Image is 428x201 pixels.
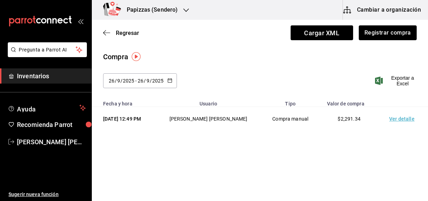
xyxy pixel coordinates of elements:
[19,46,76,54] span: Pregunta a Parrot AI
[291,25,353,40] span: Cargar XML
[92,97,156,107] th: Fecha y hora
[17,104,77,112] span: Ayuda
[108,78,115,84] input: Day
[261,97,320,107] th: Tipo
[121,6,178,14] h3: Papizzas (Sendero)
[359,25,417,40] button: Registrar compra
[376,75,417,86] button: Exportar a Excel
[156,97,261,107] th: Usuario
[8,191,86,198] span: Sugerir nueva función
[103,115,147,122] div: [DATE] 12:49 PM
[17,71,86,81] span: Inventarios
[116,30,139,36] span: Regresar
[8,42,87,57] button: Pregunta a Parrot AI
[5,51,87,59] a: Pregunta a Parrot AI
[17,137,86,147] span: [PERSON_NAME] [PERSON_NAME]
[261,107,320,131] td: Compra manual
[156,107,261,131] td: [PERSON_NAME] [PERSON_NAME]
[379,107,428,131] td: Ver detalle
[117,78,120,84] input: Month
[103,51,128,62] div: Compra
[123,78,135,84] input: Year
[146,78,150,84] input: Month
[135,78,137,84] span: -
[120,78,123,84] span: /
[338,116,361,122] span: $2,291.34
[103,30,139,36] button: Regresar
[78,18,83,24] button: open_drawer_menu
[144,78,146,84] span: /
[320,97,379,107] th: Valor de compra
[115,78,117,84] span: /
[150,78,152,84] span: /
[152,78,164,84] input: Year
[132,52,141,61] img: Tooltip marker
[137,78,144,84] input: Day
[17,120,86,129] span: Recomienda Parrot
